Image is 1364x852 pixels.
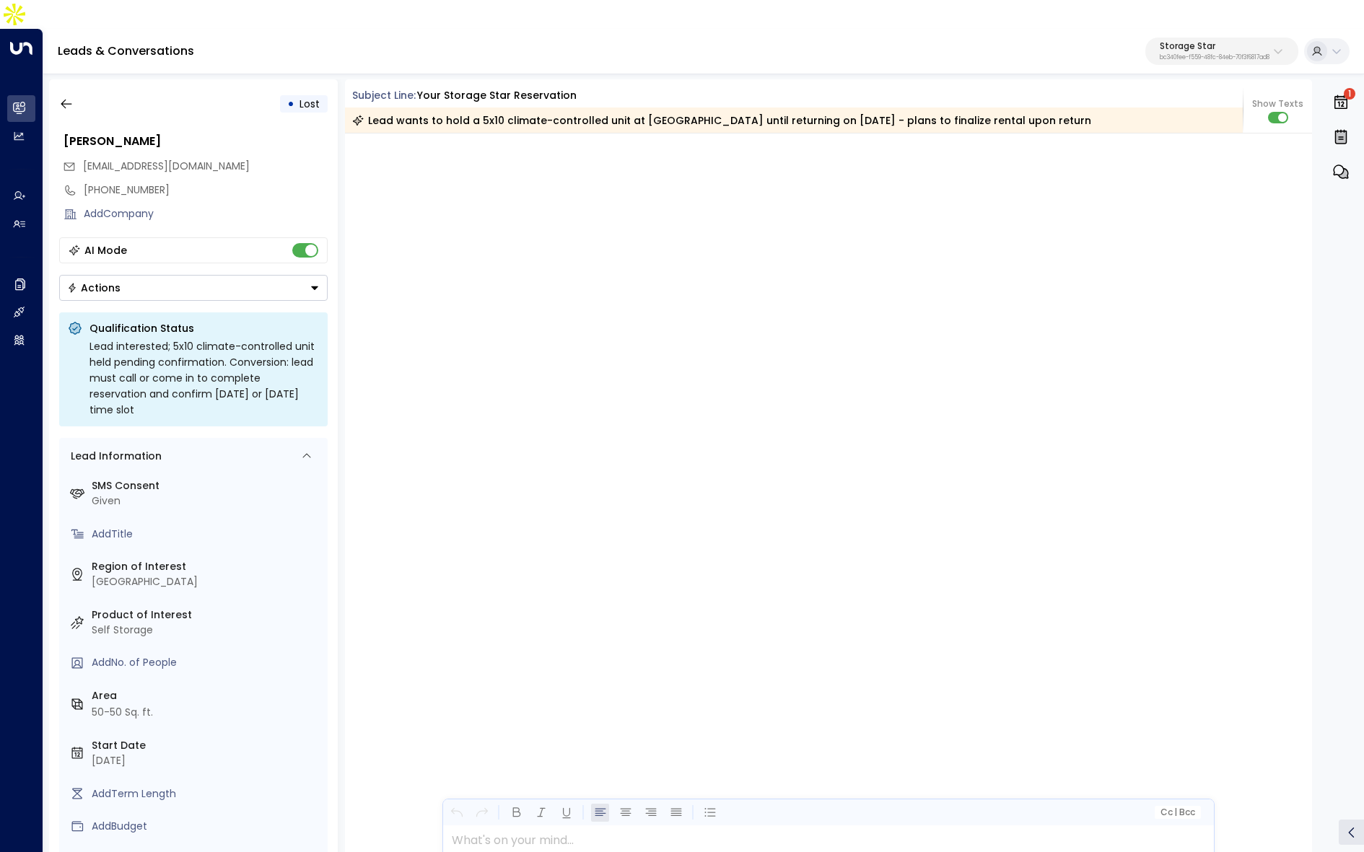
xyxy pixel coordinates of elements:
[84,183,328,198] div: [PHONE_NUMBER]
[84,206,328,221] div: AddCompany
[89,321,319,335] p: Qualification Status
[1160,55,1269,61] p: bc340fee-f559-48fc-84eb-70f3f6817ad8
[66,449,162,464] div: Lead Information
[67,281,121,294] div: Actions
[92,819,322,834] div: AddBudget
[59,275,328,301] div: Button group with a nested menu
[1145,38,1298,65] button: Storage Starbc340fee-f559-48fc-84eb-70f3f6817ad8
[92,738,322,753] label: Start Date
[1154,806,1200,820] button: Cc|Bcc
[352,113,1091,128] div: Lead wants to hold a 5x10 climate-controlled unit at [GEOGRAPHIC_DATA] until returning on [DATE] ...
[92,623,322,638] div: Self Storage
[1329,87,1353,118] button: 1
[59,275,328,301] button: Actions
[84,243,127,258] div: AI Mode
[92,655,322,670] div: AddNo. of People
[1252,97,1303,110] span: Show Texts
[1344,88,1355,100] span: 1
[64,133,328,150] div: [PERSON_NAME]
[92,493,322,509] div: Given
[417,88,577,103] div: Your Storage Star Reservation
[92,574,322,589] div: [GEOGRAPHIC_DATA]
[352,88,416,102] span: Subject Line:
[92,478,322,493] label: SMS Consent
[58,43,194,59] a: Leads & Conversations
[92,559,322,574] label: Region of Interest
[92,527,322,542] div: AddTitle
[89,338,319,418] div: Lead interested; 5x10 climate-controlled unit held pending confirmation. Conversion: lead must ca...
[287,91,294,117] div: •
[92,688,322,703] label: Area
[300,97,320,111] span: Lost
[1174,807,1177,817] span: |
[92,786,322,802] div: AddTerm Length
[83,159,250,173] span: [EMAIL_ADDRESS][DOMAIN_NAME]
[92,607,322,623] label: Product of Interest
[473,804,491,822] button: Redo
[447,804,465,822] button: Undo
[83,159,250,174] span: al0813484@gmail.com
[92,753,322,768] div: [DATE]
[1160,42,1269,50] p: Storage Star
[92,705,153,720] div: 50-50 Sq. ft.
[1160,807,1194,817] span: Cc Bcc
